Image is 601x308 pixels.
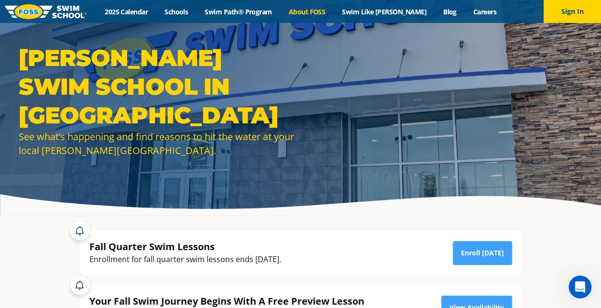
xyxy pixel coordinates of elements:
[465,7,504,16] a: Careers
[19,130,296,157] div: See what’s happening and find reasons to hit the water at your local [PERSON_NAME][GEOGRAPHIC_DATA].
[568,275,591,298] iframe: Intercom live chat
[97,7,156,16] a: 2025 Calendar
[89,295,410,308] div: Your Fall Swim Journey Begins With A Free Preview Lesson
[156,7,197,16] a: Schools
[280,7,334,16] a: About FOSS
[5,4,87,19] img: FOSS Swim School Logo
[19,44,296,130] h1: [PERSON_NAME] Swim School in [GEOGRAPHIC_DATA]
[89,253,281,266] div: Enrollment for fall quarter swim lessons ends [DATE].
[89,240,281,253] div: Fall Quarter Swim Lessons
[453,241,512,265] a: Enroll [DATE]
[334,7,435,16] a: Swim Like [PERSON_NAME]
[197,7,280,16] a: Swim Path® Program
[435,7,465,16] a: Blog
